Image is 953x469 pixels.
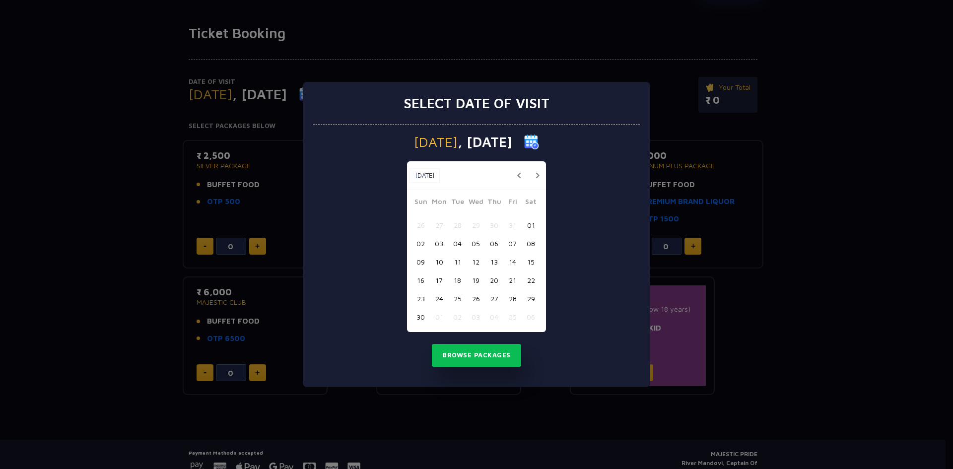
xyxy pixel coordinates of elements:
button: 03 [467,308,485,326]
button: 01 [430,308,448,326]
button: 27 [485,289,503,308]
button: 21 [503,271,522,289]
span: Wed [467,196,485,210]
button: 08 [522,234,540,253]
button: 31 [503,216,522,234]
span: Thu [485,196,503,210]
span: Tue [448,196,467,210]
button: 01 [522,216,540,234]
button: 13 [485,253,503,271]
button: Browse Packages [432,344,521,367]
img: calender icon [524,134,539,149]
button: 09 [411,253,430,271]
button: 02 [448,308,467,326]
button: 29 [522,289,540,308]
span: Fri [503,196,522,210]
button: 28 [503,289,522,308]
button: 20 [485,271,503,289]
button: 03 [430,234,448,253]
span: Sat [522,196,540,210]
button: 30 [485,216,503,234]
button: 27 [430,216,448,234]
span: , [DATE] [458,135,512,149]
button: 26 [411,216,430,234]
span: Sun [411,196,430,210]
button: 12 [467,253,485,271]
button: 11 [448,253,467,271]
button: 22 [522,271,540,289]
button: 29 [467,216,485,234]
button: 26 [467,289,485,308]
button: 07 [503,234,522,253]
button: 30 [411,308,430,326]
h3: Select date of visit [404,95,549,112]
button: 23 [411,289,430,308]
button: 10 [430,253,448,271]
button: 16 [411,271,430,289]
span: Mon [430,196,448,210]
button: 25 [448,289,467,308]
span: [DATE] [414,135,458,149]
button: 02 [411,234,430,253]
button: 24 [430,289,448,308]
button: 06 [522,308,540,326]
button: [DATE] [409,168,440,183]
button: 06 [485,234,503,253]
button: 04 [448,234,467,253]
button: 17 [430,271,448,289]
button: 04 [485,308,503,326]
button: 15 [522,253,540,271]
button: 19 [467,271,485,289]
button: 05 [503,308,522,326]
button: 28 [448,216,467,234]
button: 14 [503,253,522,271]
button: 18 [448,271,467,289]
button: 05 [467,234,485,253]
